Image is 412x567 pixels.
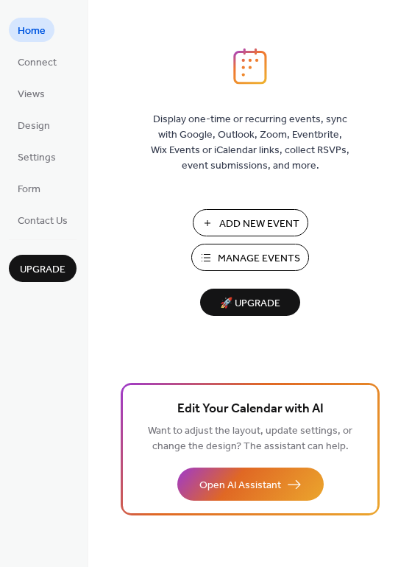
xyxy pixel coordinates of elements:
[9,113,59,137] a: Design
[20,262,65,278] span: Upgrade
[18,119,50,134] span: Design
[209,294,291,314] span: 🚀 Upgrade
[9,144,65,169] a: Settings
[177,399,324,420] span: Edit Your Calendar with AI
[9,81,54,105] a: Views
[148,421,352,457] span: Want to adjust the layout, update settings, or change the design? The assistant can help.
[233,48,267,85] img: logo_icon.svg
[191,244,309,271] button: Manage Events
[18,55,57,71] span: Connect
[18,24,46,39] span: Home
[9,208,77,232] a: Contact Us
[218,251,300,267] span: Manage Events
[219,216,299,232] span: Add New Event
[193,209,308,236] button: Add New Event
[151,112,349,174] span: Display one-time or recurring events, sync with Google, Outlook, Zoom, Eventbrite, Wix Events or ...
[9,18,54,42] a: Home
[9,176,49,200] a: Form
[199,478,281,493] span: Open AI Assistant
[18,87,45,102] span: Views
[18,182,40,197] span: Form
[200,289,300,316] button: 🚀 Upgrade
[9,255,77,282] button: Upgrade
[18,150,56,166] span: Settings
[177,468,324,501] button: Open AI Assistant
[18,214,68,229] span: Contact Us
[9,49,65,74] a: Connect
